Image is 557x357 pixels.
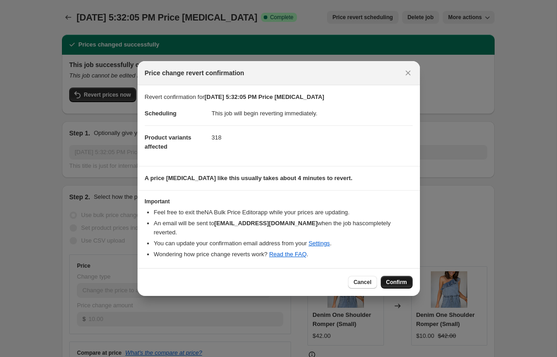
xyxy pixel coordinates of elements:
span: Product variants affected [145,134,192,150]
button: Confirm [381,276,413,289]
b: [EMAIL_ADDRESS][DOMAIN_NAME] [214,220,317,227]
li: Feel free to exit the NA Bulk Price Editor app while your prices are updating. [154,208,413,217]
b: [DATE] 5:32:05 PM Price [MEDICAL_DATA] [204,93,324,100]
span: Scheduling [145,110,177,117]
a: Settings [308,240,330,247]
b: A price [MEDICAL_DATA] like this usually takes about 4 minutes to revert. [145,175,353,181]
li: You can update your confirmation email address from your . [154,239,413,248]
span: Cancel [353,279,371,286]
button: Close [402,67,414,79]
dd: This job will begin reverting immediately. [212,102,413,125]
span: Price change revert confirmation [145,68,245,78]
a: Read the FAQ [269,251,307,258]
h3: Important [145,198,413,205]
dd: 318 [212,125,413,150]
p: Revert confirmation for [145,93,413,102]
li: An email will be sent to when the job has completely reverted . [154,219,413,237]
span: Confirm [386,279,407,286]
button: Cancel [348,276,377,289]
li: Wondering how price change reverts work? . [154,250,413,259]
